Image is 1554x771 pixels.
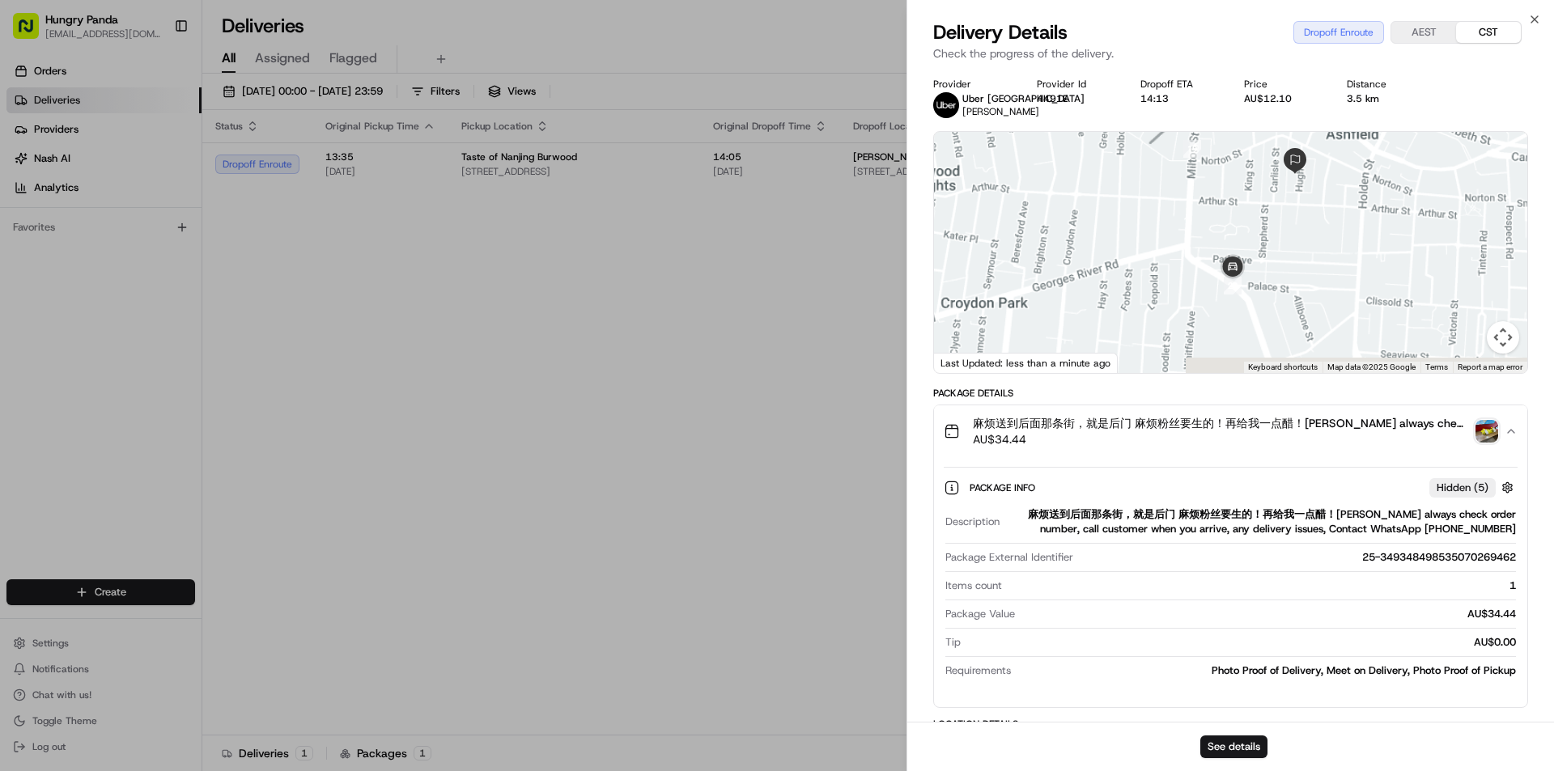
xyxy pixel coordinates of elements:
[42,104,267,121] input: Clear
[114,400,196,413] a: Powered byPylon
[1437,481,1488,495] span: Hidden ( 5 )
[1140,92,1218,105] div: 14:13
[1017,663,1516,678] div: Photo Proof of Delivery, Meet on Delivery, Photo Proof of Pickup
[1006,507,1516,536] div: 麻烦送到后面那条街，就是后门 麻烦粉丝要生的！再给我一点醋！[PERSON_NAME] always check order number, call customer when you arr...
[1183,140,1201,158] div: 19
[970,481,1038,494] span: Package Info
[32,362,124,378] span: Knowledge Base
[1475,420,1498,443] img: photo_proof_of_pickup image
[16,210,104,223] div: Past conversations
[16,65,295,91] p: Welcome 👋
[945,663,1011,678] span: Requirements
[1200,735,1267,758] button: See details
[1244,78,1322,91] div: Price
[1458,362,1522,371] a: Report a map error
[1021,607,1516,621] div: AU$34.44
[16,363,29,376] div: 📗
[945,515,1000,529] span: Description
[933,92,959,118] img: uber-new-logo.jpeg
[34,155,63,184] img: 1727276513143-84d647e1-66c0-4f92-a045-3c9f9f5dfd92
[251,207,295,227] button: See all
[1008,578,1516,593] div: 1
[934,405,1527,457] button: 麻烦送到后面那条街，就是后门 麻烦粉丝要生的！再给我一点醋！[PERSON_NAME] always check order number, call customer when you arr...
[1080,550,1516,565] div: 25-349348498535070269462
[933,718,1528,731] div: Location Details
[161,401,196,413] span: Pylon
[275,159,295,179] button: Start new chat
[934,457,1527,707] div: 麻烦送到后面那条街，就是后门 麻烦粉丝要生的！再给我一点醋！[PERSON_NAME] always check order number, call customer when you arr...
[933,387,1528,400] div: Package Details
[10,355,130,384] a: 📗Knowledge Base
[16,16,49,49] img: Nash
[134,294,140,307] span: •
[933,45,1528,61] p: Check the progress of the delivery.
[933,19,1068,45] span: Delivery Details
[967,635,1516,650] div: AU$0.00
[137,363,150,376] div: 💻
[934,353,1118,373] div: Last Updated: less than a minute ago
[32,295,45,308] img: 1736555255976-a54dd68f-1ca7-489b-9aae-adbdc363a1c4
[1487,321,1519,354] button: Map camera controls
[62,251,100,264] span: 8月15日
[1037,78,1115,91] div: Provider Id
[945,578,1002,593] span: Items count
[973,431,1469,447] span: AU$34.44
[1347,92,1424,105] div: 3.5 km
[938,352,991,373] img: Google
[1244,92,1322,105] div: AU$12.10
[1248,362,1318,373] button: Keyboard shortcuts
[1347,78,1424,91] div: Distance
[945,635,961,650] span: Tip
[153,362,260,378] span: API Documentation
[1456,22,1521,43] button: CST
[962,92,1085,105] span: Uber [GEOGRAPHIC_DATA]
[1391,22,1456,43] button: AEST
[1425,362,1448,371] a: Terms
[933,78,1011,91] div: Provider
[1429,477,1518,498] button: Hidden (5)
[53,251,59,264] span: •
[962,105,1039,118] span: [PERSON_NAME]
[945,550,1073,565] span: Package External Identifier
[50,294,131,307] span: [PERSON_NAME]
[938,352,991,373] a: Open this area in Google Maps (opens a new window)
[130,355,266,384] a: 💻API Documentation
[143,294,175,307] span: 8月7日
[945,607,1015,621] span: Package Value
[16,155,45,184] img: 1736555255976-a54dd68f-1ca7-489b-9aae-adbdc363a1c4
[16,279,42,305] img: Asif Zaman Khan
[973,415,1469,431] span: 麻烦送到后面那条街，就是后门 麻烦粉丝要生的！再给我一点醋！[PERSON_NAME] always check order number, call customer when you arr...
[73,171,223,184] div: We're available if you need us!
[1140,78,1218,91] div: Dropoff ETA
[1327,362,1416,371] span: Map data ©2025 Google
[73,155,265,171] div: Start new chat
[1224,277,1242,294] div: 20
[1037,92,1068,105] button: 4491E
